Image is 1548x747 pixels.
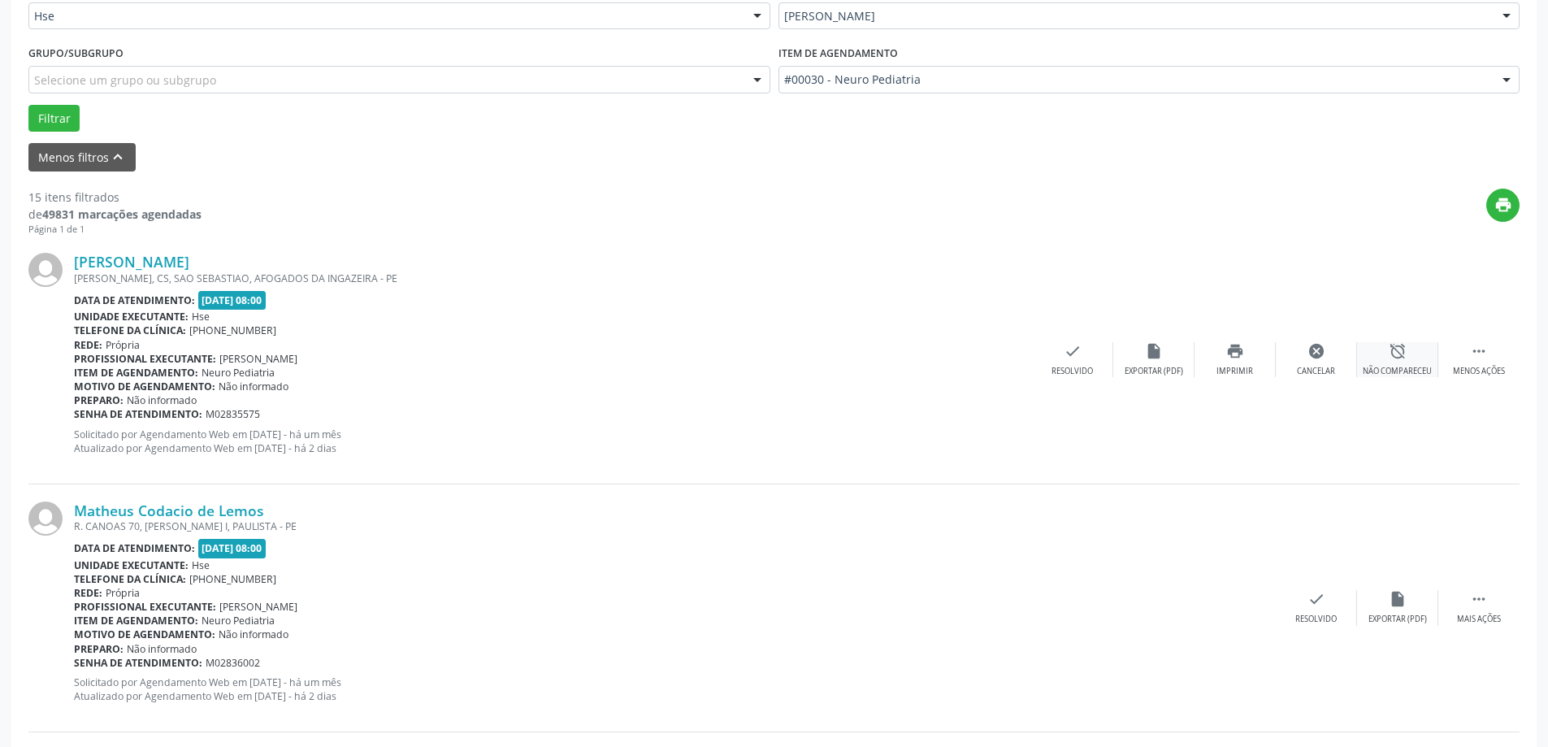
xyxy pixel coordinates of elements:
span: [DATE] 08:00 [198,539,267,558]
i: check [1064,342,1082,360]
b: Profissional executante: [74,352,216,366]
span: [PERSON_NAME] [784,8,1487,24]
i:  [1470,342,1488,360]
div: Resolvido [1052,366,1093,377]
div: de [28,206,202,223]
span: [DATE] 08:00 [198,291,267,310]
i: print [1226,342,1244,360]
span: Hse [192,310,210,324]
i: keyboard_arrow_up [109,148,127,166]
div: Exportar (PDF) [1125,366,1183,377]
button: Filtrar [28,105,80,132]
strong: 49831 marcações agendadas [42,206,202,222]
p: Solicitado por Agendamento Web em [DATE] - há um mês Atualizado por Agendamento Web em [DATE] - h... [74,428,1032,455]
b: Data de atendimento: [74,293,195,307]
span: Hse [34,8,737,24]
span: [PHONE_NUMBER] [189,324,276,337]
i: cancel [1307,342,1325,360]
label: Item de agendamento [778,41,898,66]
span: Própria [106,338,140,352]
b: Motivo de agendamento: [74,628,215,641]
b: Profissional executante: [74,600,216,614]
b: Unidade executante: [74,310,189,324]
b: Rede: [74,338,102,352]
div: Menos ações [1453,366,1505,377]
b: Preparo: [74,393,124,407]
p: Solicitado por Agendamento Web em [DATE] - há um mês Atualizado por Agendamento Web em [DATE] - h... [74,675,1276,703]
a: [PERSON_NAME] [74,253,189,271]
b: Senha de atendimento: [74,656,202,670]
i: insert_drive_file [1145,342,1163,360]
b: Motivo de agendamento: [74,380,215,393]
span: Não informado [127,393,197,407]
span: Selecione um grupo ou subgrupo [34,72,216,89]
span: M02835575 [206,407,260,421]
img: img [28,253,63,287]
div: Exportar (PDF) [1368,614,1427,625]
span: [PERSON_NAME] [219,352,297,366]
span: Neuro Pediatria [202,614,275,628]
b: Preparo: [74,642,124,656]
b: Telefone da clínica: [74,324,186,337]
b: Senha de atendimento: [74,407,202,421]
span: [PERSON_NAME] [219,600,297,614]
div: Página 1 de 1 [28,223,202,237]
span: Hse [192,558,210,572]
i: alarm_off [1389,342,1407,360]
div: Cancelar [1297,366,1335,377]
b: Rede: [74,586,102,600]
span: Neuro Pediatria [202,366,275,380]
b: Data de atendimento: [74,541,195,555]
span: M02836002 [206,656,260,670]
div: Resolvido [1295,614,1337,625]
span: [PHONE_NUMBER] [189,572,276,586]
b: Item de agendamento: [74,366,198,380]
span: Não informado [219,380,288,393]
span: #00030 - Neuro Pediatria [784,72,1487,88]
b: Telefone da clínica: [74,572,186,586]
i: check [1307,590,1325,608]
label: Grupo/Subgrupo [28,41,124,66]
div: Imprimir [1216,366,1253,377]
a: Matheus Codacio de Lemos [74,502,264,519]
button: print [1486,189,1520,222]
div: 15 itens filtrados [28,189,202,206]
b: Unidade executante: [74,558,189,572]
div: R. CANOAS 70, [PERSON_NAME] I, PAULISTA - PE [74,519,1276,533]
button: Menos filtroskeyboard_arrow_up [28,143,136,172]
i: print [1494,196,1512,214]
div: Mais ações [1457,614,1501,625]
div: [PERSON_NAME], CS, SAO SEBASTIAO, AFOGADOS DA INGAZEIRA - PE [74,271,1032,285]
i:  [1470,590,1488,608]
div: Não compareceu [1363,366,1432,377]
b: Item de agendamento: [74,614,198,628]
i: insert_drive_file [1389,590,1407,608]
span: Não informado [219,628,288,641]
span: Própria [106,586,140,600]
img: img [28,502,63,536]
span: Não informado [127,642,197,656]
